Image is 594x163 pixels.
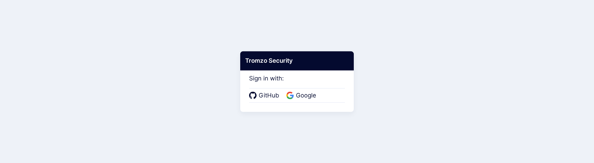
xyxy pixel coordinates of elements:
div: Tromzo Security [240,51,354,71]
a: GitHub [249,91,281,100]
span: GitHub [257,91,281,100]
span: Google [294,91,318,100]
div: Sign in with: [249,65,345,103]
a: Google [286,91,318,100]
